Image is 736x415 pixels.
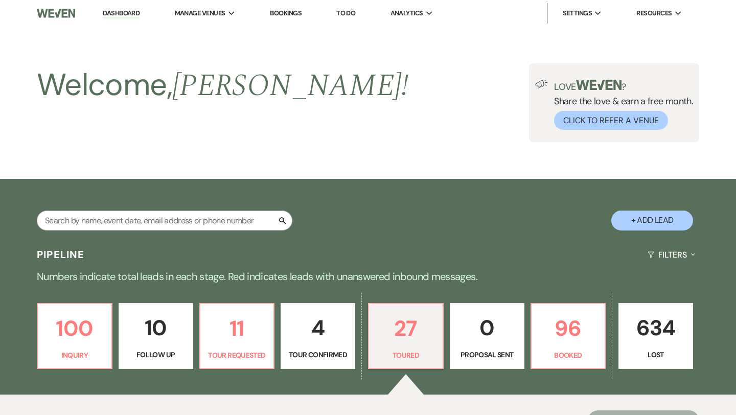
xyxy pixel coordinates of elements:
p: 4 [287,311,349,345]
p: 100 [44,311,105,345]
div: Share the love & earn a free month. [548,80,693,130]
p: 11 [206,311,268,345]
p: Love ? [554,80,693,91]
button: Filters [643,241,699,268]
p: Toured [375,350,436,361]
a: To Do [336,9,355,17]
img: weven-logo-green.svg [576,80,622,90]
span: [PERSON_NAME] ! [172,62,408,109]
span: Resources [636,8,672,18]
p: Lost [625,349,686,360]
img: loud-speaker-illustration.svg [535,80,548,88]
a: 100Inquiry [37,303,112,370]
p: 634 [625,311,686,345]
p: 96 [538,311,599,345]
a: 11Tour Requested [199,303,275,370]
a: Dashboard [103,9,140,18]
button: Click to Refer a Venue [554,111,668,130]
a: 10Follow Up [119,303,193,370]
input: Search by name, event date, email address or phone number [37,211,292,230]
p: Tour Requested [206,350,268,361]
button: + Add Lead [611,211,693,230]
h2: Welcome, [37,63,408,107]
span: Analytics [390,8,423,18]
img: Weven Logo [37,3,75,24]
a: 0Proposal Sent [450,303,524,370]
p: 27 [375,311,436,345]
p: Booked [538,350,599,361]
p: Follow Up [125,349,187,360]
a: 96Booked [531,303,606,370]
p: 10 [125,311,187,345]
p: Inquiry [44,350,105,361]
span: Manage Venues [175,8,225,18]
a: 27Toured [368,303,444,370]
h3: Pipeline [37,247,85,262]
p: 0 [456,311,518,345]
a: Bookings [270,9,302,17]
a: 4Tour Confirmed [281,303,355,370]
span: Settings [563,8,592,18]
p: Tour Confirmed [287,349,349,360]
p: Proposal Sent [456,349,518,360]
a: 634Lost [618,303,693,370]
